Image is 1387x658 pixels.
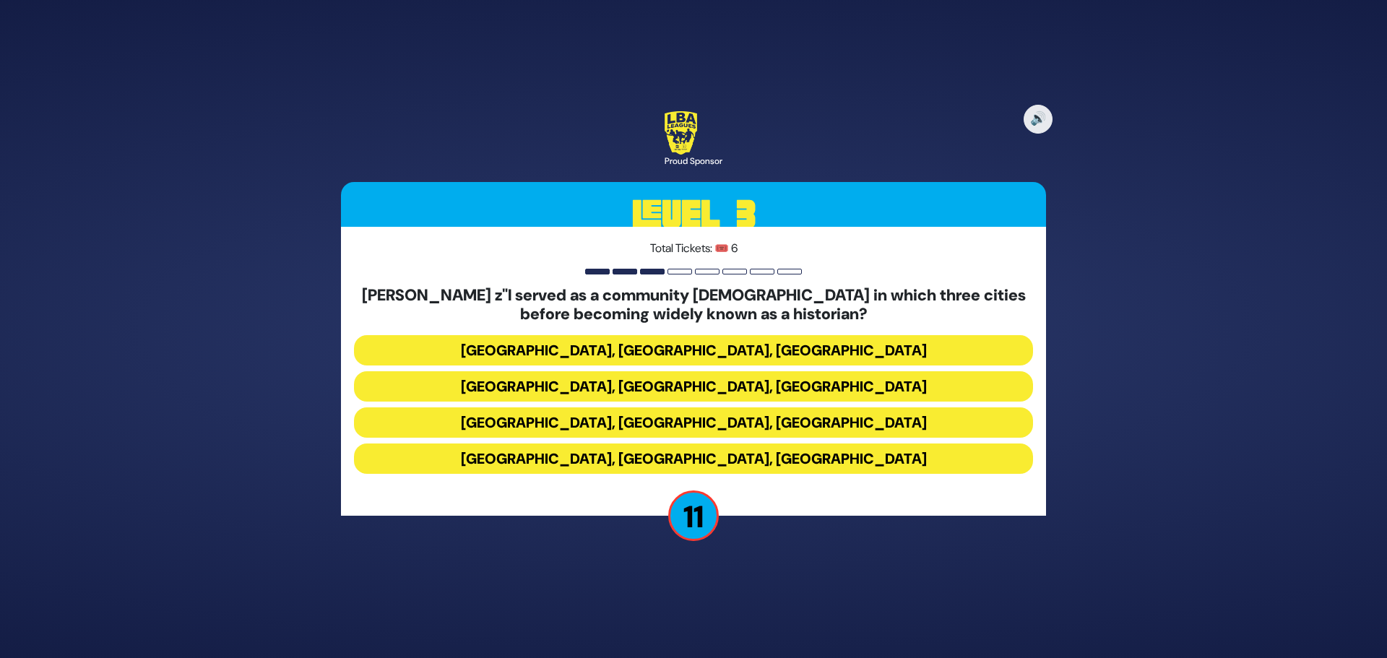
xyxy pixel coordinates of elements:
[354,240,1033,257] p: Total Tickets: 🎟️ 6
[354,371,1033,402] button: [GEOGRAPHIC_DATA], [GEOGRAPHIC_DATA], [GEOGRAPHIC_DATA]
[1024,105,1053,134] button: 🔊
[668,490,719,541] p: 11
[354,407,1033,438] button: [GEOGRAPHIC_DATA], [GEOGRAPHIC_DATA], [GEOGRAPHIC_DATA]
[665,155,722,168] div: Proud Sponsor
[354,286,1033,324] h5: [PERSON_NAME] z"l served as a community [DEMOGRAPHIC_DATA] in which three cities before becoming ...
[341,182,1046,247] h3: Level 3
[354,443,1033,474] button: [GEOGRAPHIC_DATA], [GEOGRAPHIC_DATA], [GEOGRAPHIC_DATA]
[665,111,697,155] img: LBA
[354,335,1033,365] button: [GEOGRAPHIC_DATA], [GEOGRAPHIC_DATA], [GEOGRAPHIC_DATA]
